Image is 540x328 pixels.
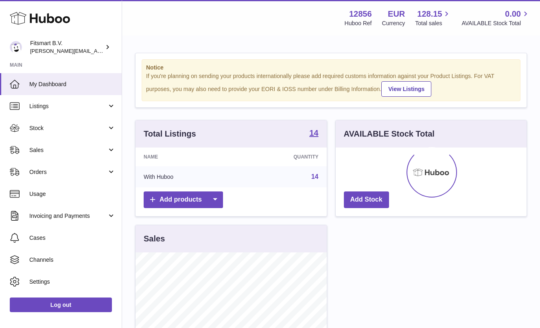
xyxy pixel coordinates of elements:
span: Usage [29,190,116,198]
a: Log out [10,298,112,312]
span: Invoicing and Payments [29,212,107,220]
h3: Sales [144,233,165,244]
a: 128.15 Total sales [415,9,451,27]
span: 128.15 [417,9,442,20]
span: 0.00 [505,9,521,20]
div: Huboo Ref [345,20,372,27]
div: If you're planning on sending your products internationally please add required customs informati... [146,72,516,97]
span: Channels [29,256,116,264]
span: Settings [29,278,116,286]
div: Fitsmart B.V. [30,39,103,55]
span: Sales [29,146,107,154]
a: Add Stock [344,191,389,208]
span: Listings [29,102,107,110]
span: [PERSON_NAME][EMAIL_ADDRESS][DOMAIN_NAME] [30,48,163,54]
strong: EUR [388,9,405,20]
h3: AVAILABLE Stock Total [344,128,435,139]
div: Currency [382,20,405,27]
a: 14 [311,173,319,180]
a: View Listings [381,81,431,97]
a: 0.00 AVAILABLE Stock Total [461,9,530,27]
span: Orders [29,168,107,176]
span: Cases [29,234,116,242]
th: Quantity [236,148,327,166]
span: Stock [29,124,107,132]
span: Total sales [415,20,451,27]
strong: Notice [146,64,516,72]
a: 14 [309,129,318,139]
span: My Dashboard [29,80,116,88]
img: jonathan@leaderoo.com [10,41,22,53]
a: Add products [144,191,223,208]
strong: 12856 [349,9,372,20]
h3: Total Listings [144,128,196,139]
span: AVAILABLE Stock Total [461,20,530,27]
td: With Huboo [136,166,236,187]
strong: 14 [309,129,318,137]
th: Name [136,148,236,166]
